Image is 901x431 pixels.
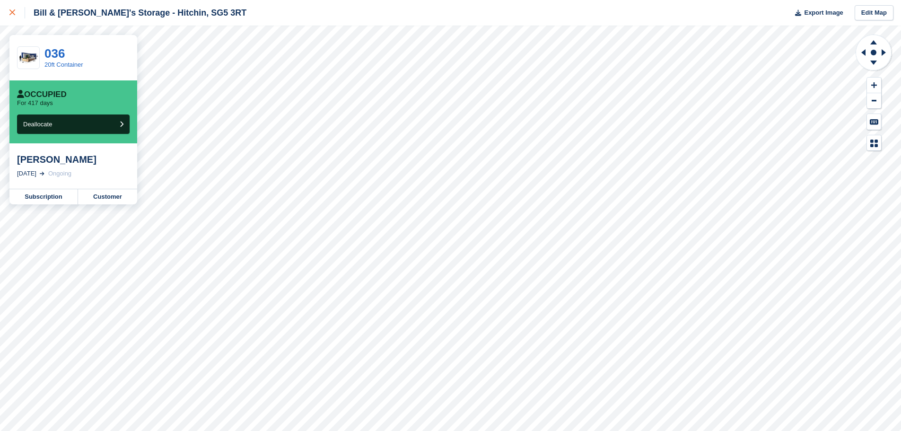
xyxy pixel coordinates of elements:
a: 20ft Container [44,61,83,68]
a: 036 [44,46,65,61]
button: Keyboard Shortcuts [867,114,881,130]
button: Zoom Out [867,93,881,109]
div: [PERSON_NAME] [17,154,130,165]
div: Occupied [17,90,67,99]
button: Zoom In [867,78,881,93]
span: Export Image [804,8,843,18]
img: 20-ft-container%20(25).jpg [17,50,39,66]
button: Deallocate [17,114,130,134]
div: Bill & [PERSON_NAME]'s Storage - Hitchin, SG5 3RT [25,7,246,18]
img: arrow-right-light-icn-cde0832a797a2874e46488d9cf13f60e5c3a73dbe684e267c42b8395dfbc2abf.svg [40,172,44,176]
button: Export Image [789,5,843,21]
a: Edit Map [855,5,893,21]
div: [DATE] [17,169,36,178]
div: Ongoing [48,169,71,178]
p: For 417 days [17,99,53,107]
a: Subscription [9,189,78,204]
button: Map Legend [867,135,881,151]
span: Deallocate [23,121,52,128]
a: Customer [78,189,137,204]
